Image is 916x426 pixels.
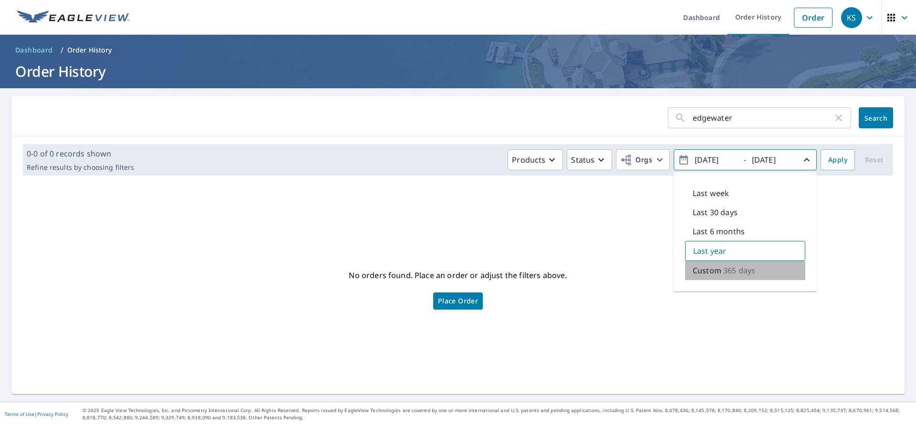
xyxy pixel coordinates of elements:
button: Products [508,149,563,170]
button: Apply [821,149,855,170]
input: Address, Report #, Claim ID, etc. [693,104,833,131]
p: © 2025 Eagle View Technologies, Inc. and Pictometry International Corp. All Rights Reserved. Repo... [83,407,911,421]
div: Last year [685,241,805,261]
p: Refine results by choosing filters [27,163,134,172]
p: Last week [693,187,729,199]
a: Privacy Policy [37,411,68,417]
a: Order [794,8,833,28]
p: | [5,411,68,417]
span: - [678,152,812,168]
div: Last 6 months [685,222,805,241]
span: Apply [828,154,847,166]
input: yyyy/mm/dd [692,152,739,167]
p: No orders found. Place an order or adjust the filters above. [349,268,567,283]
p: Products [512,154,545,166]
li: / [61,44,63,56]
img: EV Logo [17,10,130,25]
p: 0-0 of 0 records shown [27,148,134,159]
p: Last 30 days [693,207,738,218]
div: Last 30 days [685,203,805,222]
span: Orgs [620,154,652,166]
span: Search [866,114,885,123]
span: Place Order [438,299,478,303]
button: Search [859,107,893,128]
button: Orgs [616,149,670,170]
div: Last week [685,184,805,203]
span: Dashboard [15,45,53,55]
a: Dashboard [11,42,57,58]
p: 365 days [723,265,755,276]
p: Last year [693,245,726,257]
div: Custom365 days [685,261,805,280]
p: Custom [693,265,721,276]
p: Last 6 months [693,226,745,237]
button: Status [567,149,612,170]
a: Terms of Use [5,411,34,417]
p: Order History [67,45,112,55]
p: Status [571,154,594,166]
nav: breadcrumb [11,42,905,58]
input: yyyy/mm/dd [749,152,796,167]
div: KS [841,7,862,28]
a: Place Order [433,292,483,310]
h1: Order History [11,62,905,81]
button: - [674,149,817,170]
